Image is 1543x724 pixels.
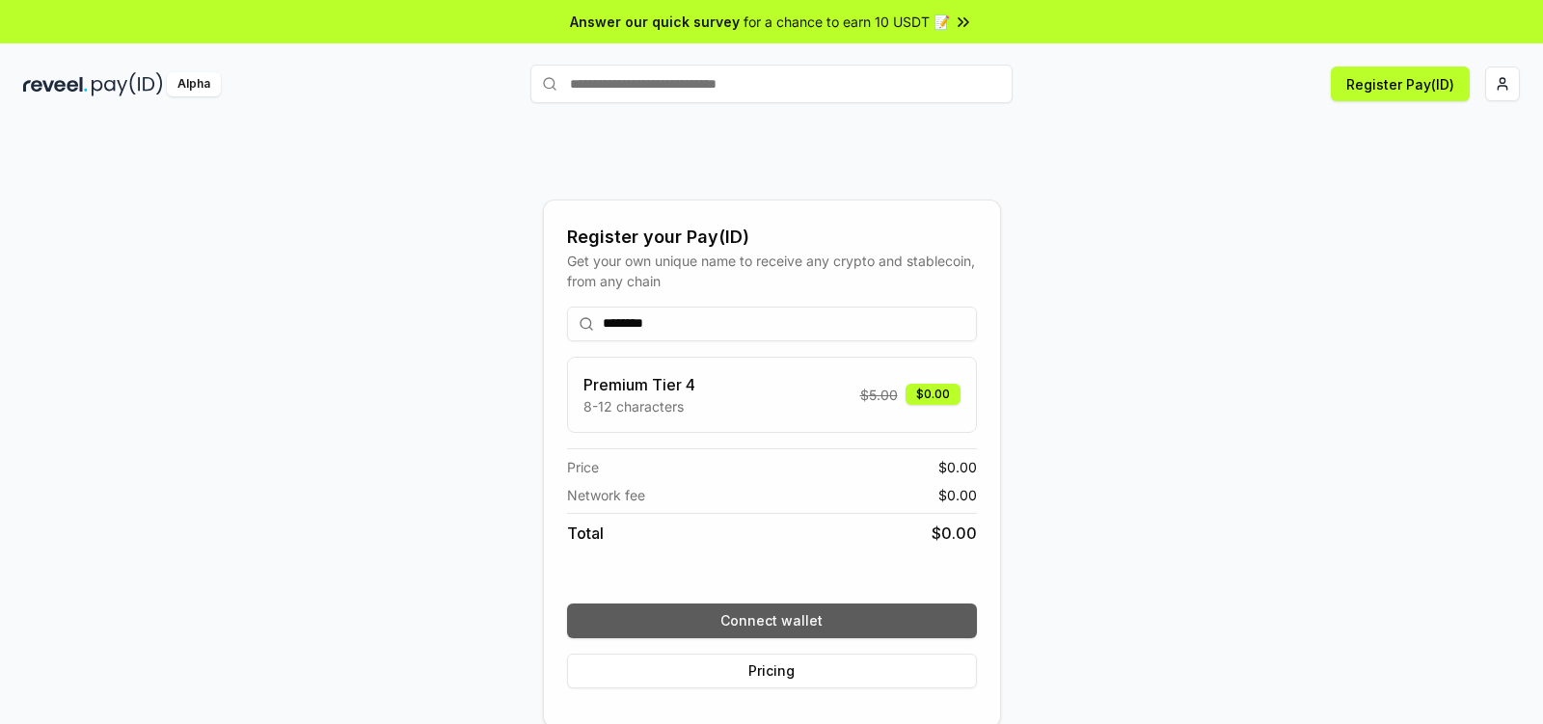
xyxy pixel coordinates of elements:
button: Pricing [567,654,977,688]
div: Register your Pay(ID) [567,224,977,251]
span: Answer our quick survey [570,12,740,32]
img: pay_id [92,72,163,96]
span: $ 0.00 [932,522,977,545]
div: $0.00 [906,384,961,405]
span: Price [567,457,599,477]
p: 8-12 characters [583,396,695,416]
button: Register Pay(ID) [1331,67,1470,101]
div: Get your own unique name to receive any crypto and stablecoin, from any chain [567,251,977,291]
span: $ 0.00 [938,457,977,477]
img: reveel_dark [23,72,88,96]
span: Network fee [567,485,645,505]
span: $ 0.00 [938,485,977,505]
span: $ 5.00 [860,385,898,405]
span: for a chance to earn 10 USDT 📝 [744,12,950,32]
div: Alpha [167,72,221,96]
span: Total [567,522,604,545]
h3: Premium Tier 4 [583,373,695,396]
button: Connect wallet [567,603,977,638]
